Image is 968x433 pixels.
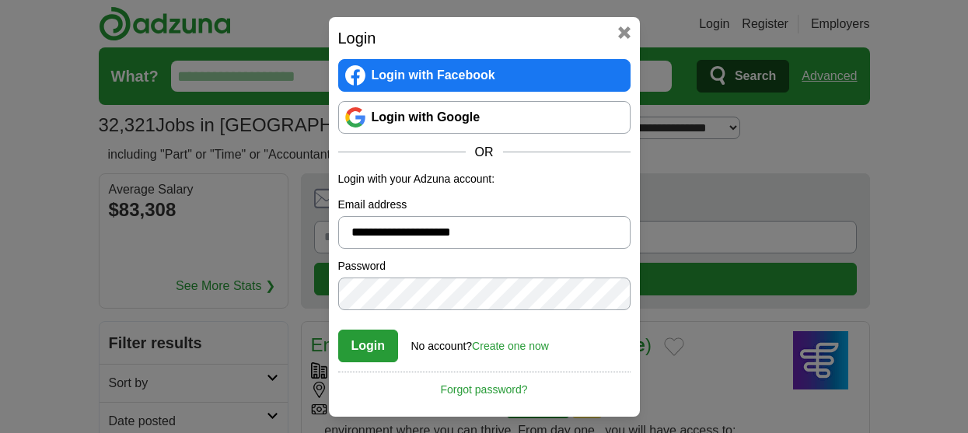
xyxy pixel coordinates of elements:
[338,372,631,398] a: Forgot password?
[338,171,631,187] p: Login with your Adzuna account:
[338,101,631,134] a: Login with Google
[411,329,549,354] div: No account?
[472,340,549,352] a: Create one now
[466,143,503,162] span: OR
[338,26,631,50] h2: Login
[338,59,631,92] a: Login with Facebook
[338,258,631,274] label: Password
[338,197,631,213] label: Email address
[338,330,399,362] button: Login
